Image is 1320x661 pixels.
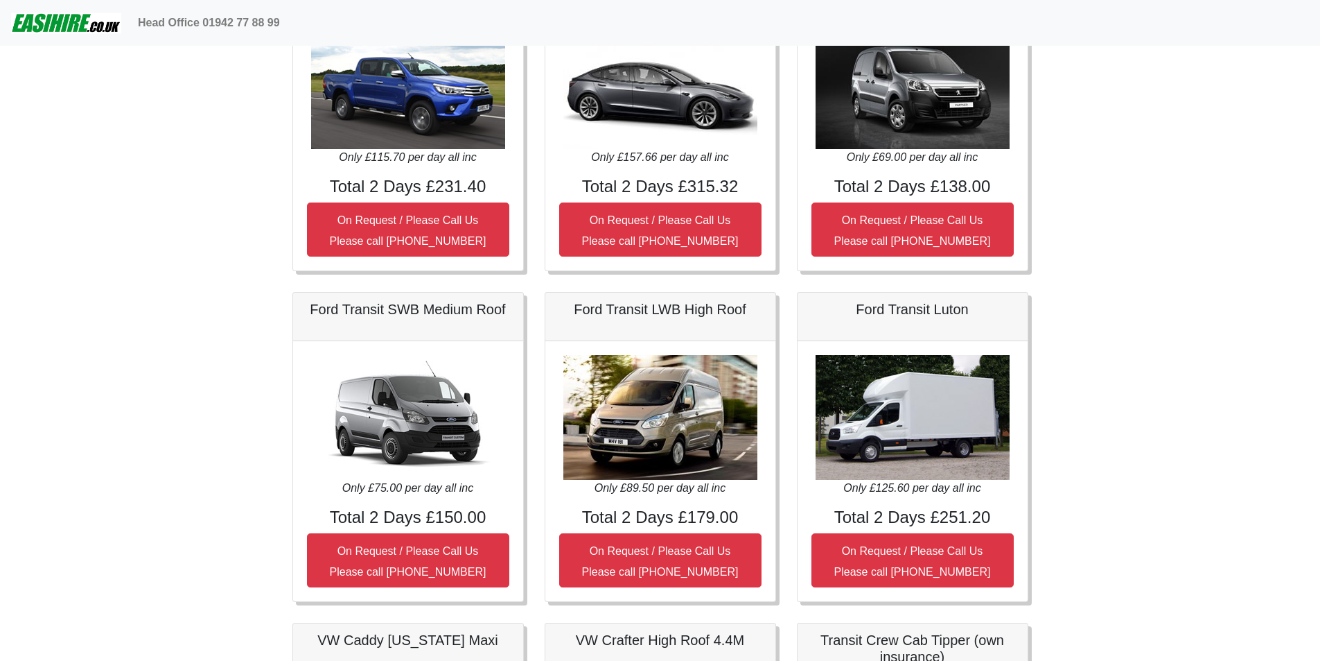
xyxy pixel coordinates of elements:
h4: Total 2 Days £179.00 [559,508,762,528]
h4: Total 2 Days £138.00 [811,177,1014,197]
button: On Request / Please Call UsPlease call [PHONE_NUMBER] [559,203,762,257]
b: Head Office 01942 77 88 99 [138,17,280,28]
small: On Request / Please Call Us Please call [PHONE_NUMBER] [330,545,486,578]
img: Ford Transit Luton [816,355,1010,480]
button: On Request / Please Call UsPlease call [PHONE_NUMBER] [811,203,1014,257]
small: On Request / Please Call Us Please call [PHONE_NUMBER] [834,214,991,247]
i: Only £89.50 per day all inc [595,482,725,494]
i: Only £125.60 per day all inc [843,482,980,494]
h5: VW Caddy [US_STATE] Maxi [307,632,509,649]
small: On Request / Please Call Us Please call [PHONE_NUMBER] [834,545,991,578]
button: On Request / Please Call UsPlease call [PHONE_NUMBER] [307,203,509,257]
i: Only £115.70 per day all inc [339,151,476,163]
img: Ford Transit LWB High Roof [563,355,757,480]
img: Toyota Hilux [311,24,505,149]
h4: Total 2 Days £231.40 [307,177,509,197]
h5: Ford Transit SWB Medium Roof [307,301,509,318]
h5: Ford Transit Luton [811,301,1014,318]
h5: Ford Transit LWB High Roof [559,301,762,318]
small: On Request / Please Call Us Please call [PHONE_NUMBER] [582,214,739,247]
i: Only £75.00 per day all inc [342,482,473,494]
img: Peugeot Partner [816,24,1010,149]
button: On Request / Please Call UsPlease call [PHONE_NUMBER] [811,533,1014,587]
i: Only £69.00 per day all inc [847,151,978,163]
h4: Total 2 Days £315.32 [559,177,762,197]
img: easihire_logo_small.png [11,9,121,37]
img: Ford Transit SWB Medium Roof [311,355,505,480]
button: On Request / Please Call UsPlease call [PHONE_NUMBER] [307,533,509,587]
small: On Request / Please Call Us Please call [PHONE_NUMBER] [582,545,739,578]
h5: VW Crafter High Roof 4.4M [559,632,762,649]
small: On Request / Please Call Us Please call [PHONE_NUMBER] [330,214,486,247]
h4: Total 2 Days £251.20 [811,508,1014,528]
a: Head Office 01942 77 88 99 [132,9,285,37]
h4: Total 2 Days £150.00 [307,508,509,528]
i: Only £157.66 per day all inc [591,151,728,163]
img: Tesla 3 240 mile range [563,24,757,149]
button: On Request / Please Call UsPlease call [PHONE_NUMBER] [559,533,762,587]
